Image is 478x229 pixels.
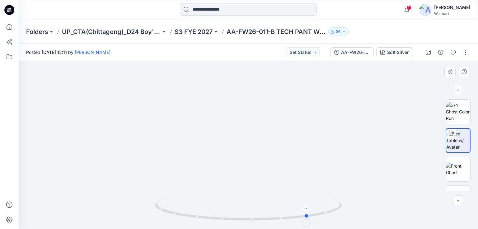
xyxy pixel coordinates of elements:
img: avatar [419,4,432,16]
a: [PERSON_NAME] [75,50,110,55]
button: Details [436,47,446,57]
p: AA-FW26-011-B TECH PANT WITH LINED [GEOGRAPHIC_DATA] [227,27,326,36]
a: UP_CTA(Chittagong)_D24 Boy's bottom [62,27,161,36]
div: [PERSON_NAME] [434,4,470,11]
button: 36 [328,27,349,36]
button: Soft Silver [376,47,413,57]
img: Front Ghost [446,163,470,176]
p: 36 [336,28,341,35]
button: AA-FW26-011-B TECH PANT WITH LINED [GEOGRAPHIC_DATA] [330,47,374,57]
img: Turn Table w/ Avatar [446,131,470,150]
div: AA-FW26-011-B TECH PANT WITH LINED [GEOGRAPHIC_DATA] [341,49,370,56]
img: 3/4 Ghost Color Run [446,102,470,122]
a: S3 FYE 2027 [175,27,213,36]
div: Walmart [434,11,470,16]
span: 1 [406,5,411,10]
a: Folders [26,27,48,36]
span: Posted [DATE] 13:11 by [26,49,110,55]
div: Soft Silver [387,49,409,56]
